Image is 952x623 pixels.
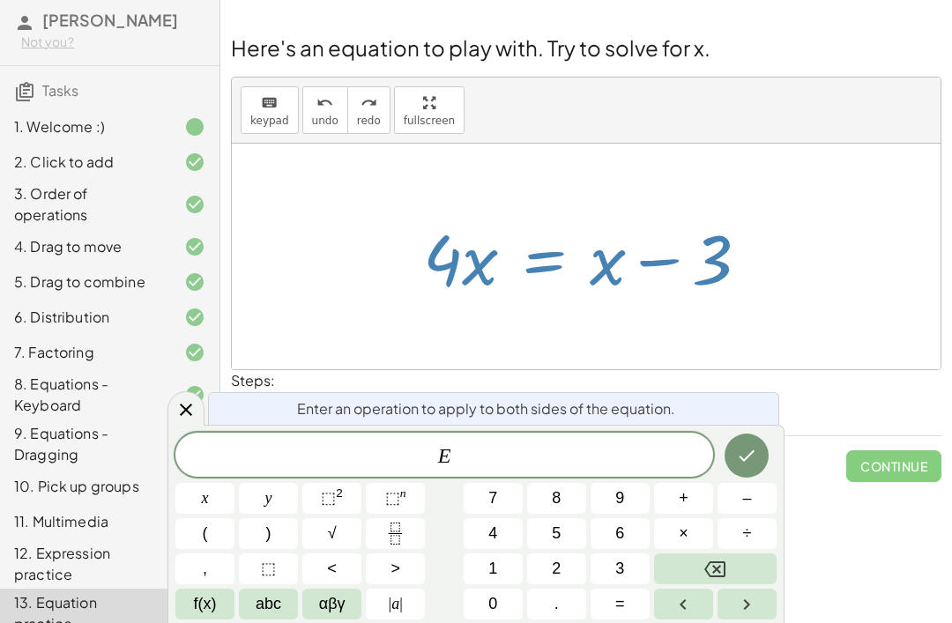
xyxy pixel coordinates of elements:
button: Right arrow [718,589,777,619]
div: 12. Expression practice [14,543,156,585]
span: 5 [552,522,561,545]
button: Placeholder [239,553,298,584]
i: Task finished and correct. [184,271,205,293]
span: 1 [488,557,497,581]
div: 10. Pick up groups [14,476,156,497]
button: Minus [718,483,777,514]
div: 8. Equations - Keyboard [14,374,156,416]
button: fullscreen [394,86,465,134]
i: Task finished and correct. [184,342,205,363]
var: E [438,444,451,467]
i: keyboard [261,93,278,114]
span: ⬚ [261,557,276,581]
div: 9. Equations - Dragging [14,423,156,465]
button: Equals [591,589,650,619]
button: 8 [527,483,586,514]
span: 8 [552,486,561,510]
span: , [203,557,207,581]
button: Divide [718,518,777,549]
span: < [327,557,337,581]
span: Here's an equation to play with. Try to solve for x. [231,34,710,61]
span: 3 [615,557,624,581]
button: 9 [591,483,650,514]
button: . [527,589,586,619]
span: y [265,486,272,510]
div: 6. Distribution [14,307,156,328]
button: Greek alphabet [302,589,361,619]
button: 5 [527,518,586,549]
span: × [679,522,688,545]
span: x [202,486,209,510]
span: Enter an operation to apply to both sides of the equation. [297,398,675,419]
span: 13 [231,386,272,440]
div: 1. Welcome :) [14,116,156,137]
span: | [389,595,392,612]
button: Left arrow [654,589,713,619]
i: Task finished and correct. [184,194,205,215]
button: Fraction [366,518,425,549]
button: Square root [302,518,361,549]
button: Alphabet [239,589,298,619]
span: 0 [488,592,497,616]
sup: n [400,486,406,500]
button: 3 [591,553,650,584]
span: ÷ [743,522,752,545]
button: Squared [302,483,361,514]
button: redoredo [347,86,390,134]
i: Task finished and correct. [184,307,205,328]
span: ( [203,522,208,545]
button: Plus [654,483,713,514]
div: 11. Multimedia [14,511,156,532]
span: αβγ [319,592,346,616]
span: 2 [552,557,561,581]
span: abc [256,592,281,616]
button: Backspace [654,553,777,584]
i: Task finished and correct. [184,236,205,257]
div: 2. Click to add [14,152,156,173]
button: Functions [175,589,234,619]
div: 5. Drag to combine [14,271,156,293]
span: fullscreen [404,115,455,127]
button: 2 [527,553,586,584]
button: undoundo [302,86,348,134]
span: = [615,592,625,616]
div: 7. Factoring [14,342,156,363]
button: 1 [464,553,523,584]
button: Superscript [366,483,425,514]
span: | [399,595,403,612]
span: keypad [250,115,289,127]
span: ⬚ [321,489,336,507]
div: 4. Drag to move [14,236,156,257]
span: . [554,592,559,616]
sup: 2 [336,486,343,500]
span: – [742,486,751,510]
i: Task finished and correct. [184,384,205,405]
span: ) [266,522,271,545]
button: ( [175,518,234,549]
i: undo [316,93,333,114]
button: 0 [464,589,523,619]
button: Times [654,518,713,549]
span: redo [357,115,381,127]
i: Task finished and correct. [184,152,205,173]
span: a [389,592,403,616]
div: 3. Order of operations [14,183,156,226]
button: Done [725,434,769,478]
i: Task finished. [184,116,205,137]
span: > [390,557,400,581]
button: Less than [302,553,361,584]
button: Absolute value [366,589,425,619]
span: Tasks [42,81,78,100]
span: undo [312,115,338,127]
span: ⬚ [385,489,400,507]
button: Greater than [366,553,425,584]
span: 7 [488,486,497,510]
div: Not you? [21,33,205,51]
span: 4 [488,522,497,545]
label: Steps: [231,371,275,389]
span: 9 [615,486,624,510]
button: keyboardkeypad [241,86,299,134]
button: ) [239,518,298,549]
span: f(x) [194,592,217,616]
span: + [679,486,688,510]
